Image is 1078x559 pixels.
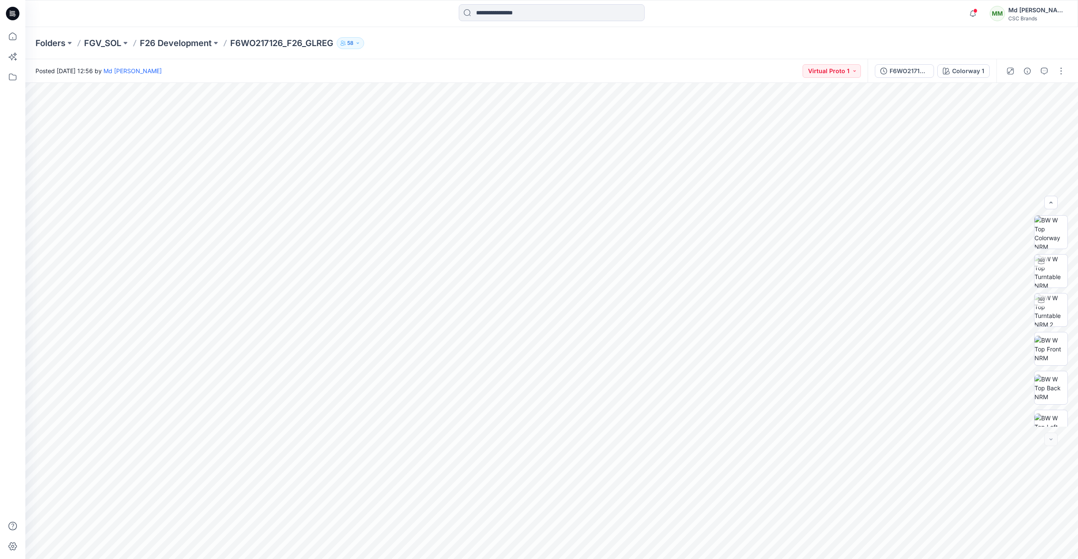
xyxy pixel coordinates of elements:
a: Md [PERSON_NAME] [103,67,162,74]
div: MM [990,6,1005,21]
img: BW W Top Back NRM [1034,375,1067,401]
button: F6WO217126_F26_GLREG_VP1 [875,64,934,78]
img: BW W Top Turntable NRM [1034,255,1067,288]
img: BW W Top Left NRM [1034,414,1067,440]
span: Posted [DATE] 12:56 by [35,66,162,75]
button: Details [1021,64,1034,78]
div: F6WO217126_F26_GLREG_VP1 [890,66,928,76]
button: 58 [337,37,364,49]
p: F6WO217126_F26_GLREG [230,37,333,49]
img: BW W Top Colorway NRM [1034,216,1067,249]
a: F26 Development [140,37,212,49]
div: Colorway 1 [952,66,984,76]
div: Md [PERSON_NAME] [1008,5,1067,15]
img: BW W Top Turntable NRM 2 [1034,293,1067,326]
a: FGV_SOL [84,37,121,49]
img: BW W Top Front NRM [1034,336,1067,362]
button: Colorway 1 [937,64,990,78]
a: Folders [35,37,65,49]
div: CSC Brands [1008,15,1067,22]
p: 58 [347,38,354,48]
